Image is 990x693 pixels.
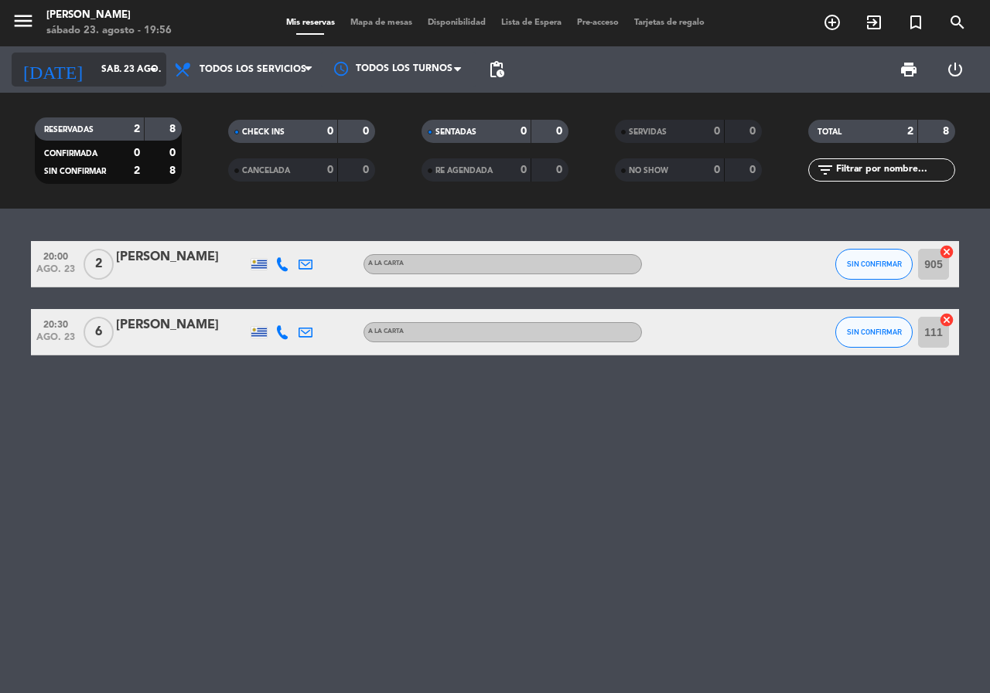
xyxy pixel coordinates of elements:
strong: 0 [363,126,372,137]
strong: 2 [134,165,140,176]
i: power_settings_new [946,60,964,79]
span: NO SHOW [629,167,668,175]
i: cancel [939,312,954,328]
span: A LA CARTA [368,260,404,267]
strong: 0 [556,126,565,137]
div: sábado 23. agosto - 19:56 [46,23,172,39]
span: Tarjetas de regalo [626,19,712,27]
span: 20:00 [36,246,75,264]
strong: 2 [907,126,913,137]
strong: 8 [943,126,952,137]
button: menu [12,9,35,38]
i: arrow_drop_down [144,60,162,79]
strong: 0 [169,148,179,158]
span: ago. 23 [36,332,75,350]
span: Disponibilidad [420,19,493,27]
i: search [948,13,967,32]
span: Todos los servicios [200,64,306,75]
button: SIN CONFIRMAR [835,317,913,348]
i: turned_in_not [906,13,925,32]
strong: 0 [363,165,372,175]
span: 2 [84,249,114,280]
strong: 0 [134,148,140,158]
span: RE AGENDADA [435,167,493,175]
span: SENTADAS [435,128,476,136]
i: [DATE] [12,53,94,87]
span: 20:30 [36,314,75,332]
span: Pre-acceso [569,19,626,27]
span: SIN CONFIRMAR [847,260,902,268]
strong: 0 [556,165,565,175]
i: add_circle_outline [823,13,841,32]
span: CHECK INS [242,128,285,136]
span: SIN CONFIRMAR [44,168,106,175]
span: RESERVADAS [44,126,94,134]
strong: 8 [169,165,179,176]
span: ago. 23 [36,264,75,282]
span: Mis reservas [278,19,343,27]
span: CANCELADA [242,167,290,175]
i: filter_list [816,161,835,179]
div: [PERSON_NAME] [46,8,172,23]
strong: 0 [714,126,720,137]
strong: 0 [749,165,759,175]
span: CONFIRMADA [44,150,97,158]
span: A LA CARTA [368,328,404,335]
span: pending_actions [487,60,506,79]
span: SERVIDAS [629,128,667,136]
div: LOG OUT [932,46,978,93]
span: Lista de Espera [493,19,569,27]
strong: 0 [521,126,527,137]
strong: 2 [134,124,140,134]
strong: 0 [749,126,759,137]
span: Mapa de mesas [343,19,420,27]
button: SIN CONFIRMAR [835,249,913,280]
i: cancel [939,244,954,260]
span: TOTAL [818,128,841,136]
strong: 8 [169,124,179,134]
strong: 0 [521,165,527,175]
input: Filtrar por nombre... [835,161,954,178]
strong: 0 [714,165,720,175]
i: exit_to_app [865,13,883,32]
strong: 0 [327,126,333,137]
span: 6 [84,317,114,348]
i: menu [12,9,35,32]
div: [PERSON_NAME] [116,315,247,335]
span: print [900,60,918,79]
strong: 0 [327,165,333,175]
div: [PERSON_NAME] [116,247,247,267]
span: SIN CONFIRMAR [847,328,902,336]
